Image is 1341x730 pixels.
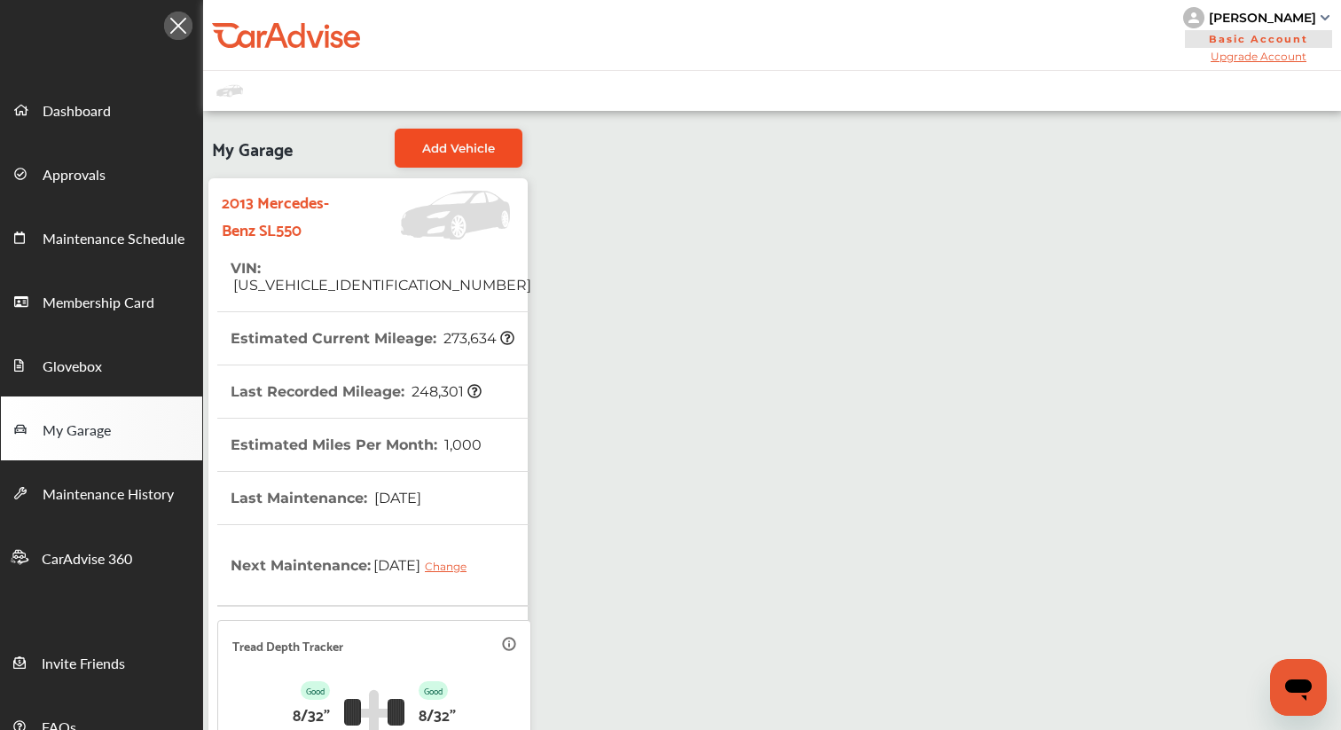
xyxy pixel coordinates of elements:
span: Basic Account [1185,30,1332,48]
span: Invite Friends [42,653,125,676]
th: Estimated Miles Per Month : [231,419,482,471]
th: Estimated Current Mileage : [231,312,514,365]
span: Upgrade Account [1183,50,1334,63]
img: Vehicle [343,191,519,239]
span: Maintenance History [43,483,174,506]
p: 8/32" [293,700,330,727]
p: Good [419,681,448,700]
span: CarAdvise 360 [42,548,132,571]
a: Glovebox [1,333,202,396]
span: Glovebox [43,356,102,379]
img: sCxJUJ+qAmfqhQGDUl18vwLg4ZYJ6CxN7XmbOMBAAAAAElFTkSuQmCC [1321,15,1329,20]
div: Change [425,560,475,573]
p: Tread Depth Tracker [232,635,343,655]
iframe: Button to launch messaging window [1270,659,1327,716]
span: Add Vehicle [422,141,495,155]
th: VIN : [231,242,531,311]
strong: 2013 Mercedes-Benz SL550 [222,187,343,242]
div: [PERSON_NAME] [1209,10,1316,26]
span: [DATE] [372,490,421,506]
span: Maintenance Schedule [43,228,184,251]
span: 248,301 [409,383,482,400]
th: Next Maintenance : [231,525,480,605]
a: Membership Card [1,269,202,333]
th: Last Maintenance : [231,472,421,524]
a: Add Vehicle [395,129,522,168]
p: 8/32" [419,700,456,727]
span: [US_VEHICLE_IDENTIFICATION_NUMBER] [231,277,531,294]
span: My Garage [43,420,111,443]
span: My Garage [212,129,293,168]
a: Maintenance Schedule [1,205,202,269]
span: Approvals [43,164,106,187]
span: [DATE] [371,543,480,587]
a: My Garage [1,396,202,460]
a: Approvals [1,141,202,205]
img: knH8PDtVvWoAbQRylUukY18CTiRevjo20fAtgn5MLBQj4uumYvk2MzTtcAIzfGAtb1XOLVMAvhLuqoNAbL4reqehy0jehNKdM... [1183,7,1204,28]
img: Icon.5fd9dcc7.svg [164,12,192,40]
span: 273,634 [441,330,514,347]
p: Good [301,681,330,700]
span: Dashboard [43,100,111,123]
a: Maintenance History [1,460,202,524]
img: placeholder_car.fcab19be.svg [216,80,243,102]
a: Dashboard [1,77,202,141]
span: Membership Card [43,292,154,315]
th: Last Recorded Mileage : [231,365,482,418]
span: 1,000 [442,436,482,453]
